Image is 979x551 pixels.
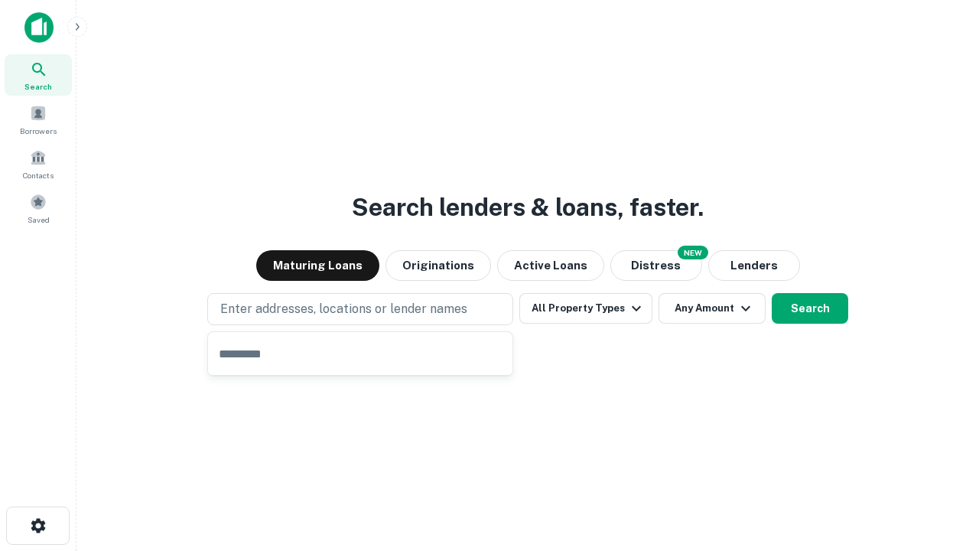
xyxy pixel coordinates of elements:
button: Originations [385,250,491,281]
a: Saved [5,187,72,229]
button: Enter addresses, locations or lender names [207,293,513,325]
img: capitalize-icon.png [24,12,54,43]
span: Saved [28,214,50,226]
p: Enter addresses, locations or lender names [220,300,467,318]
a: Search [5,54,72,96]
button: Any Amount [659,293,766,324]
span: Borrowers [20,125,57,137]
button: All Property Types [519,293,652,324]
span: Contacts [23,169,54,181]
button: Search [772,293,848,324]
button: Search distressed loans with lien and other non-mortgage details. [610,250,702,281]
iframe: Chat Widget [903,429,979,502]
h3: Search lenders & loans, faster. [352,189,704,226]
button: Maturing Loans [256,250,379,281]
div: NEW [678,246,708,259]
a: Borrowers [5,99,72,140]
span: Search [24,80,52,93]
button: Active Loans [497,250,604,281]
a: Contacts [5,143,72,184]
button: Lenders [708,250,800,281]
